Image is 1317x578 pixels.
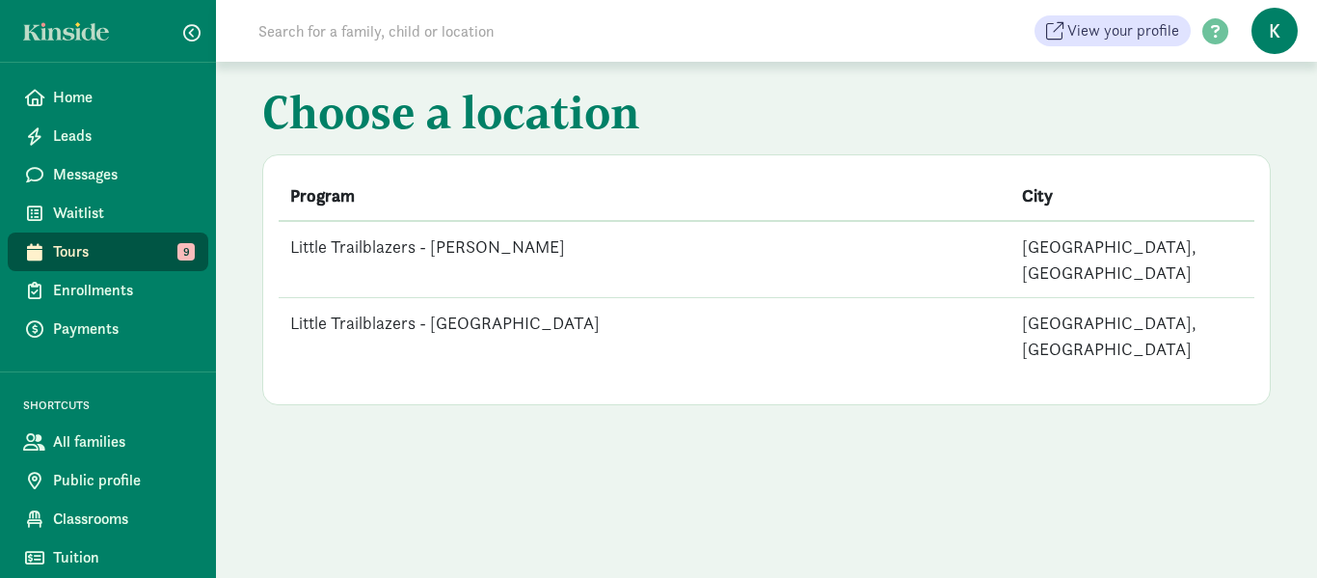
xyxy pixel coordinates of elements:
[8,538,208,577] a: Tuition
[53,240,193,263] span: Tours
[247,12,788,50] input: Search for a family, child or location
[177,243,195,261] span: 9
[1010,171,1254,221] th: City
[8,194,208,233] a: Waitlist
[53,124,193,148] span: Leads
[53,430,193,454] span: All families
[1251,8,1298,54] span: K
[53,86,193,109] span: Home
[8,155,208,194] a: Messages
[53,317,193,341] span: Payments
[53,469,193,492] span: Public profile
[8,310,208,348] a: Payments
[53,508,193,531] span: Classrooms
[1221,485,1317,578] iframe: Chat Widget
[279,298,1010,374] td: Little Trailblazers - [GEOGRAPHIC_DATA]
[53,163,193,186] span: Messages
[8,461,208,500] a: Public profile
[262,85,1271,147] h1: Choose a location
[1010,221,1254,298] td: [GEOGRAPHIC_DATA], [GEOGRAPHIC_DATA]
[8,500,208,538] a: Classrooms
[1035,15,1191,46] a: View your profile
[8,271,208,310] a: Enrollments
[1010,298,1254,374] td: [GEOGRAPHIC_DATA], [GEOGRAPHIC_DATA]
[53,279,193,302] span: Enrollments
[1067,19,1179,42] span: View your profile
[279,171,1010,221] th: Program
[53,546,193,569] span: Tuition
[8,78,208,117] a: Home
[53,202,193,225] span: Waitlist
[8,233,208,271] a: Tours 9
[8,423,208,461] a: All families
[279,221,1010,298] td: Little Trailblazers - [PERSON_NAME]
[8,117,208,155] a: Leads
